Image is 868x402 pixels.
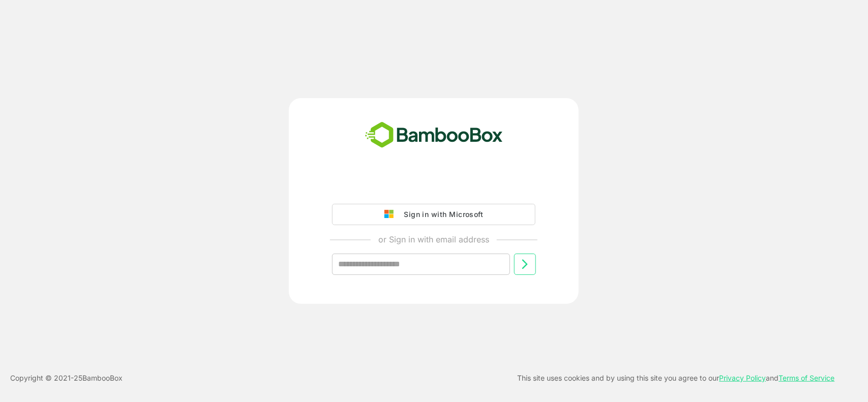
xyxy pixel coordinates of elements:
[378,233,489,245] p: or Sign in with email address
[399,208,483,221] div: Sign in with Microsoft
[720,374,766,382] a: Privacy Policy
[779,374,835,382] a: Terms of Service
[518,372,835,384] p: This site uses cookies and by using this site you agree to our and
[10,372,123,384] p: Copyright © 2021- 25 BambooBox
[327,175,541,198] iframe: Sign in with Google Button
[360,118,508,152] img: bamboobox
[384,210,399,219] img: google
